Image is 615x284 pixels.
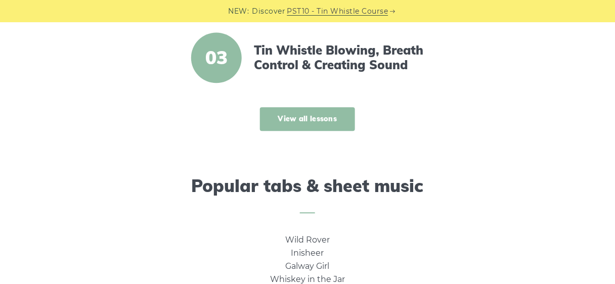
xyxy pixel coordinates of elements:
[286,261,330,271] a: Galway Girl
[260,107,356,131] a: View all lessons
[287,6,388,17] a: PST10 - Tin Whistle Course
[252,6,286,17] span: Discover
[285,235,330,245] a: Wild Rover
[229,6,249,17] span: NEW:
[270,274,345,284] a: Whiskey in the Jar
[254,43,426,72] a: Tin Whistle Blowing, Breath Control & Creating Sound
[191,32,242,83] span: 03
[24,176,591,214] h2: Popular tabs & sheet music
[291,248,324,258] a: Inisheer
